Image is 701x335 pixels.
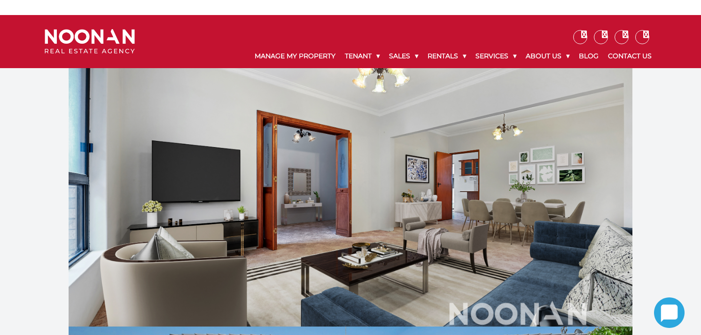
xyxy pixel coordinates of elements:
[603,44,656,68] a: Contact Us
[423,44,471,68] a: Rentals
[471,44,521,68] a: Services
[250,44,340,68] a: Manage My Property
[521,44,574,68] a: About Us
[384,44,423,68] a: Sales
[574,44,603,68] a: Blog
[340,44,384,68] a: Tenant
[45,29,135,54] img: Noonan Real Estate Agency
